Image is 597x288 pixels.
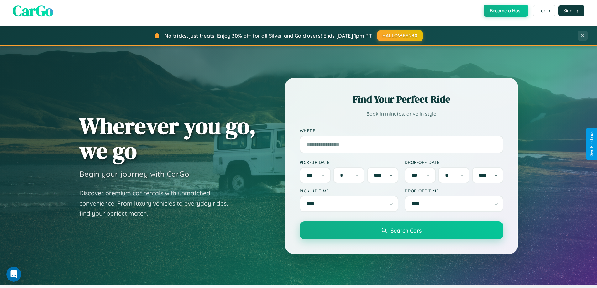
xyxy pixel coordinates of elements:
p: Discover premium car rentals with unmatched convenience. From luxury vehicles to everyday rides, ... [79,188,236,219]
h2: Find Your Perfect Ride [300,92,503,106]
label: Pick-up Date [300,160,398,165]
label: Drop-off Time [405,188,503,193]
span: Search Cars [390,227,422,234]
iframe: Intercom live chat [6,267,21,282]
label: Drop-off Date [405,160,503,165]
h3: Begin your journey with CarGo [79,169,189,179]
div: Give Feedback [589,131,594,157]
button: Sign Up [558,5,584,16]
button: Search Cars [300,221,503,239]
button: Login [533,5,555,16]
h1: Wherever you go, we go [79,113,256,163]
p: Book in minutes, drive in style [300,109,503,118]
label: Where [300,128,503,133]
button: HALLOWEEN30 [377,30,423,41]
span: CarGo [13,0,53,21]
button: Become a Host [484,5,528,17]
span: No tricks, just treats! Enjoy 30% off for all Silver and Gold users! Ends [DATE] 1pm PT. [165,33,373,39]
label: Pick-up Time [300,188,398,193]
